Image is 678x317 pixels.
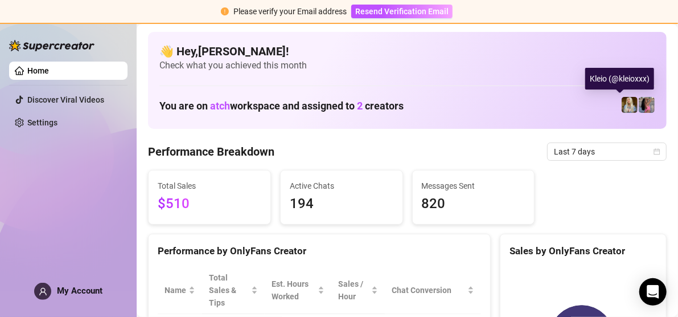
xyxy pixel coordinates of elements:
span: Total Sales & Tips [209,271,249,309]
span: exclamation-circle [221,7,229,15]
a: Discover Viral Videos [27,95,104,104]
span: Check what you achieved this month [159,59,655,72]
button: Resend Verification Email [351,5,453,18]
div: Please verify your Email address [233,5,347,18]
a: Settings [27,118,57,127]
span: $510 [158,193,261,215]
th: Chat Conversion [385,267,481,314]
span: Messages Sent [422,180,525,192]
div: Performance by OnlyFans Creator [158,243,481,259]
span: Sales / Hour [338,278,369,303]
span: Resend Verification Email [355,7,449,16]
span: calendar [654,148,660,155]
span: Name [165,284,186,296]
th: Total Sales & Tips [202,267,265,314]
span: 194 [290,193,393,215]
h4: Performance Breakdown [148,144,274,160]
span: Last 7 days [554,143,660,160]
span: Chat Conversion [392,284,465,296]
span: Total Sales [158,180,261,192]
div: Kleio (@kleioxxx) [585,68,654,90]
h1: You are on workspace and assigned to creators [159,100,404,112]
h4: 👋 Hey, [PERSON_NAME] ! [159,43,655,59]
span: user [39,287,47,296]
span: 820 [422,193,525,215]
img: logo-BBDzfeDw.svg [9,40,94,51]
span: My Account [57,286,102,296]
th: Name [158,267,202,314]
div: Est. Hours Worked [272,278,315,303]
div: Sales by OnlyFans Creator [509,243,657,259]
span: Active Chats [290,180,393,192]
th: Sales / Hour [331,267,385,314]
div: Open Intercom Messenger [639,278,667,306]
a: Home [27,66,49,75]
span: atch [210,100,230,112]
img: Kota [639,97,655,113]
span: 2 [357,100,363,112]
img: Kleio [622,97,638,113]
